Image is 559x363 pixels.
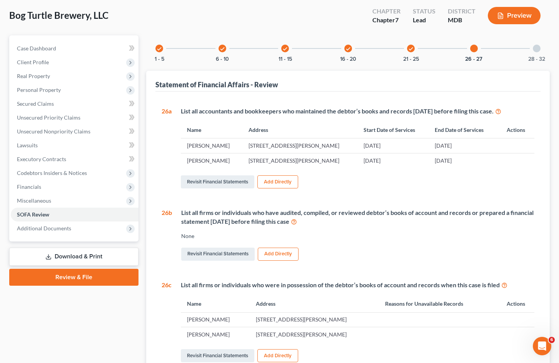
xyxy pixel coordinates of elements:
[279,57,292,62] button: 11 - 15
[395,16,399,23] span: 7
[157,46,162,52] i: check
[11,208,138,221] a: SOFA Review
[181,349,254,362] a: Revisit Financial Statements
[181,208,534,226] div: List all firms or individuals who have audited, compiled, or reviewed debtor’s books of account a...
[17,114,80,121] span: Unsecured Priority Claims
[11,125,138,138] a: Unsecured Nonpriority Claims
[181,153,242,168] td: [PERSON_NAME]
[17,211,49,218] span: SOFA Review
[429,153,497,168] td: [DATE]
[181,327,250,342] td: [PERSON_NAME]
[181,296,250,312] th: Name
[448,7,476,16] div: District
[250,312,379,327] td: [STREET_ADDRESS][PERSON_NAME]
[162,107,172,190] div: 26a
[492,296,534,312] th: Actions
[250,296,379,312] th: Address
[17,73,50,79] span: Real Property
[357,153,429,168] td: [DATE]
[465,57,482,62] button: 26 - 27
[242,153,357,168] td: [STREET_ADDRESS][PERSON_NAME]
[488,7,541,24] button: Preview
[9,248,138,266] a: Download & Print
[372,7,400,16] div: Chapter
[17,170,87,176] span: Codebtors Insiders & Notices
[17,59,49,65] span: Client Profile
[216,57,229,62] button: 6 - 10
[11,97,138,111] a: Secured Claims
[250,327,379,342] td: [STREET_ADDRESS][PERSON_NAME]
[11,152,138,166] a: Executory Contracts
[282,46,288,52] i: check
[17,183,41,190] span: Financials
[17,128,90,135] span: Unsecured Nonpriority Claims
[220,46,225,52] i: check
[155,57,164,62] button: 1 - 5
[357,122,429,138] th: Start Date of Services
[17,87,61,93] span: Personal Property
[17,100,54,107] span: Secured Claims
[403,57,419,62] button: 21 - 25
[549,337,555,343] span: 6
[17,45,56,52] span: Case Dashboard
[357,138,429,153] td: [DATE]
[340,57,356,62] button: 16 - 20
[242,138,357,153] td: [STREET_ADDRESS][PERSON_NAME]
[155,80,278,89] div: Statement of Financial Affairs - Review
[162,208,172,262] div: 26b
[372,16,400,25] div: Chapter
[181,175,254,188] a: Revisit Financial Statements
[181,107,534,116] div: List all accountants and bookkeepers who maintained the debtor’s books and records [DATE] before ...
[9,269,138,286] a: Review & File
[11,111,138,125] a: Unsecured Priority Claims
[429,122,497,138] th: End Date of Services
[17,225,71,231] span: Additional Documents
[429,138,497,153] td: [DATE]
[9,10,108,21] span: Bog Turtle Brewery, LLC
[533,337,551,355] iframe: Intercom live chat
[181,312,250,327] td: [PERSON_NAME]
[258,248,299,261] button: Add Directly
[408,46,414,52] i: check
[181,281,534,290] div: List all firms or individuals who were in possession of the debtor’s books of account and records...
[181,138,242,153] td: [PERSON_NAME]
[11,138,138,152] a: Lawsuits
[413,16,436,25] div: Lead
[448,16,476,25] div: MDB
[181,248,255,261] a: Revisit Financial Statements
[257,175,298,188] button: Add Directly
[17,197,51,204] span: Miscellaneous
[257,349,298,362] button: Add Directly
[181,122,242,138] th: Name
[17,142,38,148] span: Lawsuits
[17,156,66,162] span: Executory Contracts
[413,7,436,16] div: Status
[181,232,534,240] div: None
[497,122,534,138] th: Actions
[242,122,357,138] th: Address
[379,296,492,312] th: Reasons for Unavailable Records
[528,57,545,62] button: 28 - 32
[345,46,351,52] i: check
[11,42,138,55] a: Case Dashboard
